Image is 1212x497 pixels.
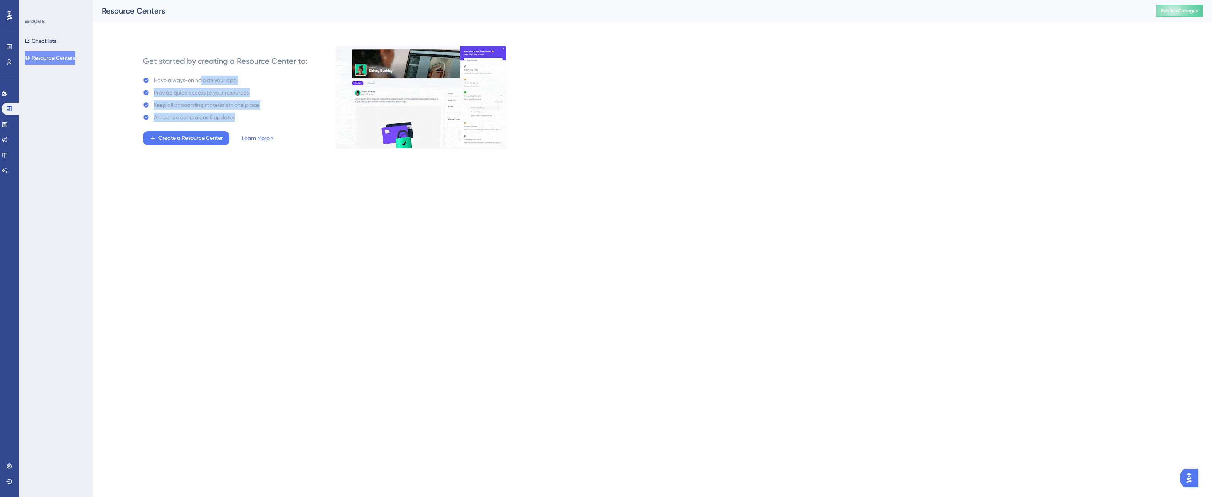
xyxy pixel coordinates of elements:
div: Provide quick access to your resources [154,88,249,97]
div: Get started by creating a Resource Center to: [143,56,307,66]
div: Have always-on help on your app [154,76,237,85]
span: Create a Resource Center [158,134,223,143]
a: Learn More > [242,134,273,143]
div: Resource Centers [102,5,1137,16]
img: 0356d1974f90e2cc51a660023af54dec.gif [336,46,506,149]
div: Keep all onboarding materials in one place [154,100,259,110]
button: Create a Resource Center [143,131,229,145]
div: Announce campaigns & updates [154,113,235,122]
span: Publish Changes [1161,8,1198,14]
iframe: UserGuiding AI Assistant Launcher [1180,467,1203,490]
div: WIDGETS [25,19,45,25]
button: Resource Centers [25,51,75,65]
button: Checklists [25,34,56,48]
button: Publish Changes [1156,5,1203,17]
